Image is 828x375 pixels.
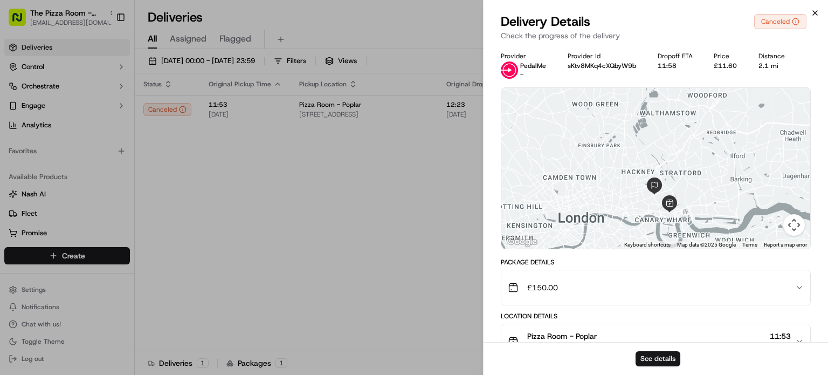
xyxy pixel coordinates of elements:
button: Map camera controls [783,214,805,236]
div: Location Details [501,312,811,321]
div: Dropoff ETA [658,52,697,60]
a: Open this area in Google Maps (opens a new window) [504,235,540,249]
span: API Documentation [102,241,173,251]
span: [DATE] [97,167,119,175]
img: pedal_me.png [501,62,518,79]
span: [STREET_ADDRESS] [527,342,598,352]
button: Canceled [754,14,806,29]
input: Got a question? Start typing here... [28,69,194,80]
div: We're available if you need us! [49,113,148,122]
img: Google [504,235,540,249]
span: 11:53 [768,331,791,342]
span: Pizza Room - Poplar [527,331,597,342]
div: 📗 [11,242,19,250]
button: See details [636,351,680,366]
span: [DATE] [768,342,791,352]
a: 📗Knowledge Base [6,236,87,256]
img: 1724597045416-56b7ee45-8013-43a0-a6f9-03cb97ddad50 [23,103,42,122]
a: Terms (opens in new tab) [742,242,757,248]
div: 2.1 mi [758,62,789,70]
div: Past conversations [11,140,72,148]
button: Keyboard shortcuts [624,241,671,249]
a: Report a map error [764,242,807,248]
button: £150.00 [501,270,810,305]
span: Delivery Details [501,13,590,30]
div: £11.60 [714,62,741,70]
img: Luca A. [11,186,28,203]
div: Provider Id [568,52,640,60]
div: 💻 [91,242,100,250]
span: • [91,167,95,175]
button: Pizza Room - Poplar[STREET_ADDRESS]11:53[DATE] [501,324,810,359]
span: - [520,70,523,79]
div: Package Details [501,258,811,267]
div: Provider [501,52,550,60]
button: Start new chat [183,106,196,119]
div: Distance [758,52,789,60]
span: • [89,196,93,204]
div: 11:58 [658,62,697,70]
div: Price [714,52,741,60]
p: Check the progress of the delivery [501,30,811,41]
img: 1736555255976-a54dd68f-1ca7-489b-9aae-adbdc363a1c4 [11,103,30,122]
p: PedalMe [520,62,546,70]
span: Knowledge Base [22,241,82,251]
a: 💻API Documentation [87,236,177,256]
p: Welcome 👋 [11,43,196,60]
span: Pylon [107,267,130,275]
span: £150.00 [527,282,558,293]
span: Klarizel Pensader [33,167,89,175]
span: [DATE] [95,196,118,204]
span: [PERSON_NAME] [33,196,87,204]
img: 1736555255976-a54dd68f-1ca7-489b-9aae-adbdc363a1c4 [22,167,30,176]
button: sKtv8MKq4cXQbyW9b [568,62,636,70]
a: Powered byPylon [76,267,130,275]
img: Klarizel Pensader [11,156,28,174]
button: See all [167,138,196,151]
div: Start new chat [49,103,177,113]
span: Map data ©2025 Google [677,242,736,248]
img: Nash [11,10,32,32]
